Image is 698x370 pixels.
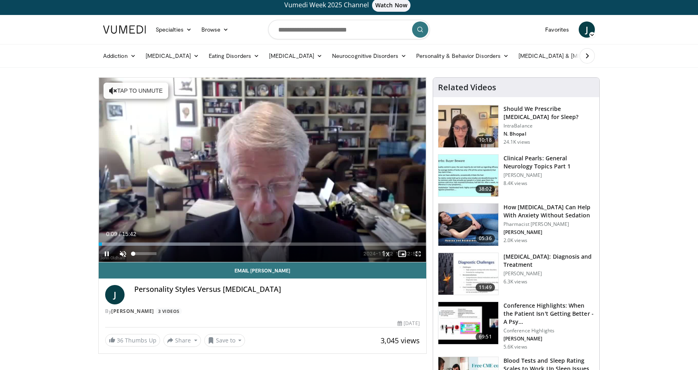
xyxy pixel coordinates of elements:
p: 8.4K views [503,180,527,187]
a: [MEDICAL_DATA] & [MEDICAL_DATA] [514,48,629,64]
img: VuMedi Logo [103,26,146,34]
span: 11:49 [476,283,495,291]
img: f7087805-6d6d-4f4e-b7c8-917543aa9d8d.150x105_q85_crop-smart_upscale.jpg [438,105,498,147]
div: Progress Bar [99,242,426,246]
p: N. Bhopal [503,131,594,137]
a: Personality & Behavior Disorders [411,48,514,64]
a: J [579,21,595,38]
div: Volume Level [133,252,156,255]
button: Unmute [115,246,131,262]
button: Playback Rate [378,246,394,262]
h3: How [MEDICAL_DATA] Can Help With Anxiety Without Sedation [503,203,594,219]
img: 4362ec9e-0993-4580-bfd4-8e18d57e1d49.150x105_q85_crop-smart_upscale.jpg [438,302,498,344]
p: [PERSON_NAME] [503,336,594,342]
p: 2.0K views [503,237,527,244]
h3: Should We Prescribe [MEDICAL_DATA] for Sleep? [503,105,594,121]
a: 38:02 Clinical Pearls: General Neurology Topics Part 1 [PERSON_NAME] 8.4K views [438,154,594,197]
span: 15:42 [122,231,136,237]
p: 24.1K views [503,139,530,145]
div: [DATE] [398,320,419,327]
img: 6e0bc43b-d42b-409a-85fd-0f454729f2ca.150x105_q85_crop-smart_upscale.jpg [438,253,498,295]
h3: Clinical Pearls: General Neurology Topics Part 1 [503,154,594,170]
button: Share [163,334,201,347]
a: 10:18 Should We Prescribe [MEDICAL_DATA] for Sleep? IntraBalance N. Bhopal 24.1K views [438,105,594,148]
h4: Personality Styles Versus [MEDICAL_DATA] [134,285,420,294]
video-js: Video Player [99,78,426,262]
div: By [105,308,420,315]
h3: [MEDICAL_DATA]: Diagnosis and Treatment [503,253,594,269]
p: Pharmacist [PERSON_NAME] [503,221,594,228]
a: Neurocognitive Disorders [327,48,411,64]
h3: Conference Highlights: When the Patient Isn't Getting Better - A Psy… [503,302,594,326]
a: Specialties [151,21,197,38]
a: Favorites [540,21,574,38]
button: Save to [204,334,245,347]
a: [MEDICAL_DATA] [264,48,327,64]
p: [PERSON_NAME] [503,229,594,236]
a: 05:36 How [MEDICAL_DATA] Can Help With Anxiety Without Sedation Pharmacist [PERSON_NAME] [PERSON_... [438,203,594,246]
a: 36 Thumbs Up [105,334,160,347]
a: Browse [197,21,234,38]
a: Addiction [98,48,141,64]
p: 6.3K views [503,279,527,285]
span: 0:09 [106,231,117,237]
p: IntraBalance [503,123,594,129]
a: 69:51 Conference Highlights: When the Patient Isn't Getting Better - A Psy… Conference Highlights... [438,302,594,350]
span: 10:18 [476,136,495,144]
a: 11:49 [MEDICAL_DATA]: Diagnosis and Treatment [PERSON_NAME] 6.3K views [438,253,594,296]
span: / [119,231,121,237]
span: 05:36 [476,234,495,242]
input: Search topics, interventions [268,20,430,39]
button: Enable picture-in-picture mode [394,246,410,262]
span: 3,045 views [381,336,420,345]
a: 3 Videos [155,308,182,315]
button: Fullscreen [410,246,426,262]
p: Conference Highlights [503,327,594,334]
a: Email [PERSON_NAME] [99,262,426,279]
a: J [105,285,125,304]
a: [PERSON_NAME] [111,308,154,315]
img: 91ec4e47-6cc3-4d45-a77d-be3eb23d61cb.150x105_q85_crop-smart_upscale.jpg [438,155,498,197]
h4: Related Videos [438,83,496,92]
button: Pause [99,246,115,262]
img: 7bfe4765-2bdb-4a7e-8d24-83e30517bd33.150x105_q85_crop-smart_upscale.jpg [438,204,498,246]
span: 38:02 [476,185,495,193]
p: 5.6K views [503,344,527,350]
button: Tap to unmute [104,83,168,99]
span: 69:51 [476,333,495,341]
p: [PERSON_NAME] [503,172,594,179]
a: Eating Disorders [204,48,264,64]
a: [MEDICAL_DATA] [141,48,204,64]
p: [PERSON_NAME] [503,270,594,277]
span: 36 [117,336,123,344]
